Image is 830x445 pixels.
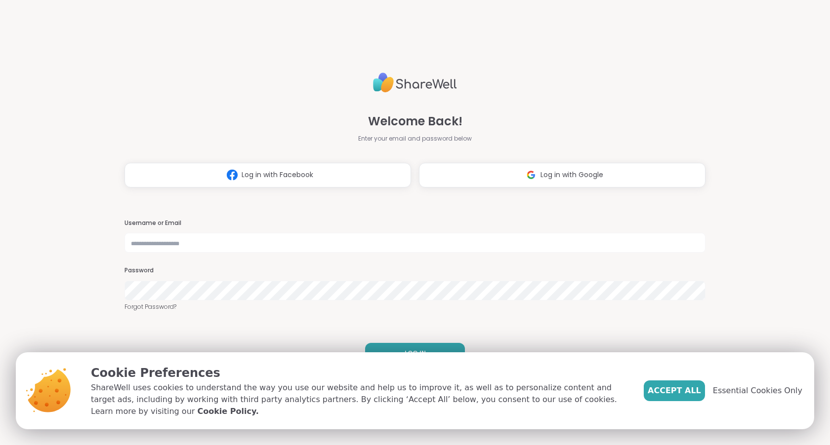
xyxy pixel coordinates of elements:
[419,163,705,187] button: Log in with Google
[91,382,628,417] p: ShareWell uses cookies to understand the way you use our website and help us to improve it, as we...
[124,163,411,187] button: Log in with Facebook
[368,112,462,130] span: Welcome Back!
[713,385,802,397] span: Essential Cookies Only
[644,380,705,401] button: Accept All
[242,170,313,180] span: Log in with Facebook
[540,170,603,180] span: Log in with Google
[522,166,540,184] img: ShareWell Logomark
[358,134,472,143] span: Enter your email and password below
[124,302,705,311] a: Forgot Password?
[124,266,705,275] h3: Password
[405,349,426,358] span: LOG IN
[91,364,628,382] p: Cookie Preferences
[648,385,701,397] span: Accept All
[365,343,465,364] button: LOG IN
[223,166,242,184] img: ShareWell Logomark
[124,219,705,227] h3: Username or Email
[197,406,258,417] a: Cookie Policy.
[373,69,457,97] img: ShareWell Logo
